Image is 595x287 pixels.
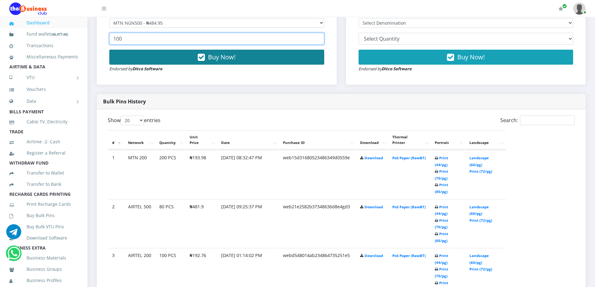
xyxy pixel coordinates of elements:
[469,253,489,265] a: Landscape (60/pg)
[562,4,567,8] span: Renew/Upgrade Subscription
[186,130,217,150] th: Unit Price: activate to sort column ascending
[109,50,324,65] button: Buy Now!
[217,199,279,248] td: [DATE] 09:25:37 PM
[435,253,448,265] a: Print (44/pg)
[124,199,155,248] td: AIRTEL 500
[469,205,489,216] a: Landscape (60/pg)
[103,98,146,105] strong: Bulk Pins History
[109,33,324,45] input: Enter Quantity
[121,116,144,125] select: Showentries
[435,182,448,194] a: Print (85/pg)
[364,205,383,209] a: Download
[469,156,489,167] a: Landscape (60/pg)
[9,115,78,129] a: Cable TV, Electricity
[392,205,426,209] a: PoS Paper (RawBT)
[279,150,356,199] td: web15d31680523486349d0559e
[156,199,185,248] td: 80 PCS
[156,150,185,199] td: 200 PCS
[9,220,78,234] a: Buy Bulk VTU Pins
[9,208,78,223] a: Buy Bulk Pins
[108,199,124,248] td: 2
[279,199,356,248] td: web21e2582b37348636d8e4gd3
[435,218,448,230] a: Print (70/pg)
[382,66,412,72] strong: Ditco Software
[9,27,78,42] a: Fund wallet[66,477.66]
[435,169,448,181] a: Print (70/pg)
[573,2,586,15] img: User
[52,32,67,37] b: 66,477.66
[435,231,448,243] a: Print (85/pg)
[9,50,78,64] a: Miscellaneous Payments
[9,166,78,180] a: Transfer to Wallet
[217,150,279,199] td: [DATE] 08:32:47 PM
[469,267,492,271] a: Print (72/pg)
[186,150,217,199] td: ₦193.98
[156,130,185,150] th: Quantity: activate to sort column ascending
[364,156,383,160] a: Download
[9,197,78,211] a: Print Recharge Cards
[279,130,356,150] th: Purchase ID: activate to sort column ascending
[558,6,563,11] i: Renew/Upgrade Subscription
[9,177,78,191] a: Transfer to Bank
[108,130,124,150] th: #: activate to sort column descending
[466,130,506,150] th: Landscape: activate to sort column ascending
[435,267,448,278] a: Print (70/pg)
[431,130,465,150] th: Portrait: activate to sort column ascending
[359,66,412,72] small: Endorsed by
[9,2,47,15] img: Logo
[9,93,78,109] a: Data
[356,130,388,150] th: Download: activate to sort column ascending
[435,205,448,216] a: Print (44/pg)
[186,199,217,248] td: ₦481.9
[9,251,78,265] a: Business Materials
[457,53,485,61] span: Buy Now!
[392,156,426,160] a: PoS Paper (RawBT)
[217,130,279,150] th: Date: activate to sort column ascending
[108,116,161,125] label: Show entries
[469,218,492,223] a: Print (72/pg)
[364,253,383,258] a: Download
[108,150,124,199] td: 1
[392,253,426,258] a: PoS Paper (RawBT)
[520,116,575,125] input: Search:
[9,82,78,96] a: Vouchers
[51,32,68,37] small: [ ]
[6,229,21,239] a: Chat for support
[500,116,575,125] label: Search:
[9,38,78,53] a: Transactions
[124,150,155,199] td: MTN 200
[9,135,78,149] a: Airtime -2- Cash
[389,130,430,150] th: Thermal Printer: activate to sort column ascending
[9,262,78,276] a: Business Groups
[9,146,78,160] a: Register a Referral
[7,250,20,261] a: Chat for support
[9,16,78,30] a: Dashboard
[359,50,573,65] button: Buy Now!
[9,70,78,85] a: VTU
[109,66,162,72] small: Endorsed by
[208,53,236,61] span: Buy Now!
[435,156,448,167] a: Print (44/pg)
[124,130,155,150] th: Network: activate to sort column ascending
[469,169,492,174] a: Print (72/pg)
[132,66,162,72] strong: Ditco Software
[9,231,78,245] a: Download Software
